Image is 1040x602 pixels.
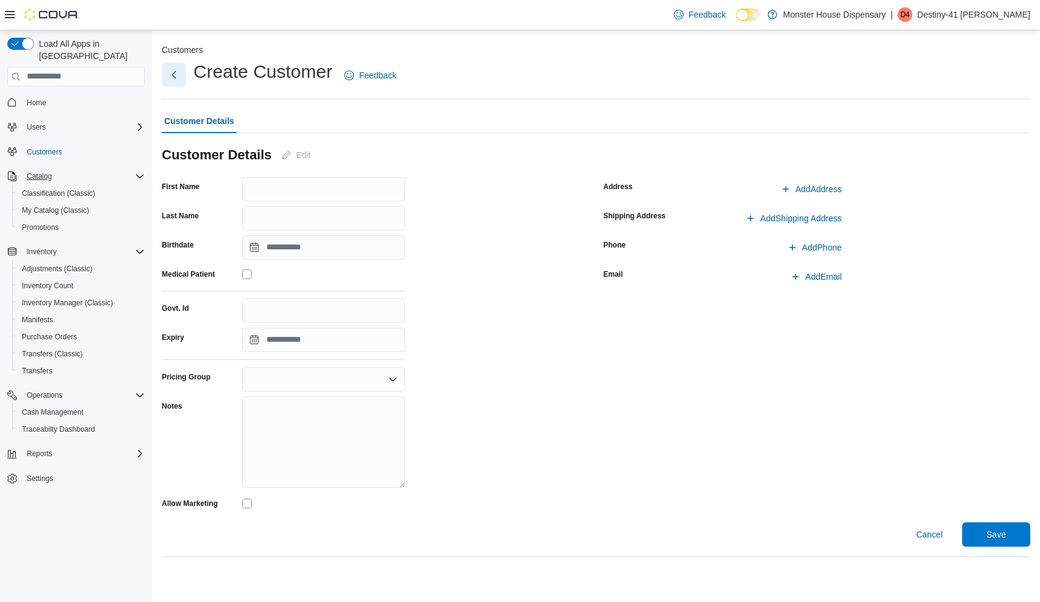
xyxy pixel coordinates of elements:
[17,405,88,420] a: Cash Management
[24,9,79,21] img: Cova
[162,333,184,342] label: Expiry
[916,528,943,541] span: Cancel
[22,366,52,376] span: Transfers
[22,244,145,259] span: Inventory
[17,364,145,378] span: Transfers
[22,349,83,359] span: Transfers (Classic)
[17,422,145,437] span: Traceabilty Dashboard
[12,362,150,379] button: Transfers
[783,235,847,260] button: AddPhone
[12,294,150,311] button: Inventory Manager (Classic)
[193,60,332,84] h1: Create Customer
[22,446,145,461] span: Reports
[242,328,405,352] input: Press the down key to open a popover containing a calendar.
[917,7,1030,22] p: Destiny-41 [PERSON_NAME]
[17,313,58,327] a: Manifests
[34,38,145,62] span: Load All Apps in [GEOGRAPHIC_DATA]
[22,298,113,308] span: Inventory Manager (Classic)
[12,260,150,277] button: Adjustments (Classic)
[17,330,82,344] a: Purchase Orders
[162,499,218,508] label: Allow Marketing
[22,281,74,291] span: Inventory Count
[12,404,150,421] button: Cash Management
[27,474,53,483] span: Settings
[162,211,199,221] label: Last Name
[27,171,52,181] span: Catalog
[783,7,886,22] p: Monster House Dispensary
[162,148,272,162] h3: Customer Details
[17,203,145,218] span: My Catalog (Classic)
[12,219,150,236] button: Promotions
[802,241,842,254] span: Add Phone
[805,271,842,283] span: Add Email
[786,265,847,289] button: AddEmail
[22,120,50,134] button: Users
[22,169,145,184] span: Catalog
[162,401,182,411] label: Notes
[22,471,145,486] span: Settings
[736,21,737,22] span: Dark Mode
[17,261,97,276] a: Adjustments (Classic)
[17,422,100,437] a: Traceabilty Dashboard
[669,2,730,27] a: Feedback
[2,94,150,111] button: Home
[12,311,150,328] button: Manifests
[2,387,150,404] button: Operations
[359,69,396,81] span: Feedback
[22,471,58,486] a: Settings
[736,9,761,21] input: Dark Mode
[17,186,100,201] a: Classification (Classic)
[7,89,145,519] nav: Complex example
[22,223,59,232] span: Promotions
[242,235,405,260] input: Press the down key to open a popover containing a calendar.
[22,206,89,215] span: My Catalog (Classic)
[900,7,909,22] span: D4
[17,347,88,361] a: Transfers (Classic)
[162,372,210,382] label: Pricing Group
[22,264,92,274] span: Adjustments (Classic)
[2,469,150,487] button: Settings
[12,421,150,438] button: Traceabilty Dashboard
[796,183,842,195] span: Add Address
[603,211,665,221] label: Shipping Address
[162,240,194,250] label: Birthdate
[22,120,145,134] span: Users
[17,220,145,235] span: Promotions
[12,328,150,345] button: Purchase Orders
[776,177,847,201] button: AddAddress
[22,95,51,110] a: Home
[741,206,847,230] button: AddShipping Address
[296,149,311,161] span: Edit
[12,277,150,294] button: Inventory Count
[164,109,234,133] span: Customer Details
[2,445,150,462] button: Reports
[17,279,145,293] span: Inventory Count
[17,279,78,293] a: Inventory Count
[22,189,95,198] span: Classification (Classic)
[986,528,1006,541] span: Save
[22,315,53,325] span: Manifests
[162,45,1030,57] nav: An example of EuiBreadcrumbs
[17,347,145,361] span: Transfers (Classic)
[162,182,199,192] label: First Name
[603,240,626,250] label: Phone
[17,261,145,276] span: Adjustments (Classic)
[27,147,62,157] span: Customers
[27,449,52,458] span: Reports
[688,9,726,21] span: Feedback
[27,390,63,400] span: Operations
[17,313,145,327] span: Manifests
[22,388,68,403] button: Operations
[22,95,145,110] span: Home
[388,375,398,384] button: Open list of options
[22,424,95,434] span: Traceabilty Dashboard
[22,144,145,159] span: Customers
[22,407,83,417] span: Cash Management
[603,182,633,192] label: Address
[162,63,186,87] button: Next
[17,364,57,378] a: Transfers
[12,345,150,362] button: Transfers (Classic)
[22,244,61,259] button: Inventory
[12,202,150,219] button: My Catalog (Classic)
[162,303,189,313] label: Govt. Id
